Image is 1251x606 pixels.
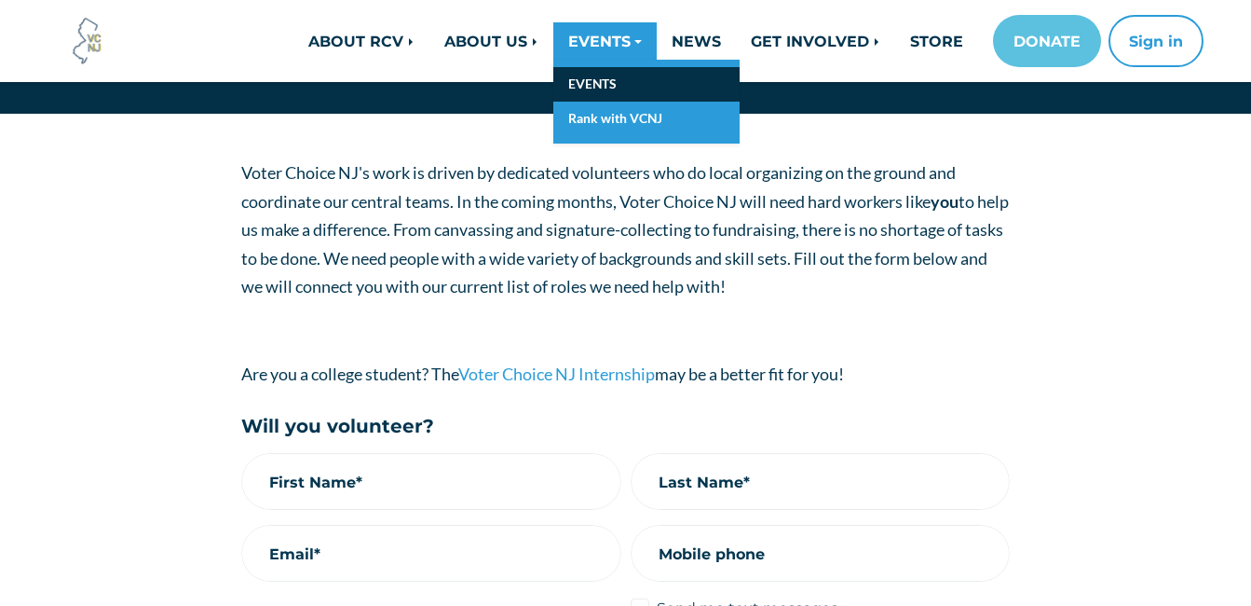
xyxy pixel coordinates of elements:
[1108,15,1203,67] button: Sign in or sign up
[241,158,1010,301] p: Voter Choice NJ's work is driven by dedicated volunteers who do local organizing on the ground an...
[241,416,1010,438] h5: Will you volunteer?
[553,67,740,102] a: EVENTS
[657,22,736,60] a: NEWS
[227,15,1203,67] nav: Main navigation
[895,22,978,60] a: STORE
[553,60,740,144] div: EVENTS
[553,22,657,60] a: EVENTS
[293,22,429,60] a: ABOUT RCV
[62,16,113,66] img: Voter Choice NJ
[993,15,1101,67] a: DONATE
[736,22,895,60] a: GET INVOLVED
[429,22,553,60] a: ABOUT US
[241,360,1010,389] p: Are you a college student? The may be a better fit for you!
[931,191,959,212] strong: you
[458,364,655,384] a: Voter Choice NJ Internship
[553,102,740,136] a: Rank with VCNJ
